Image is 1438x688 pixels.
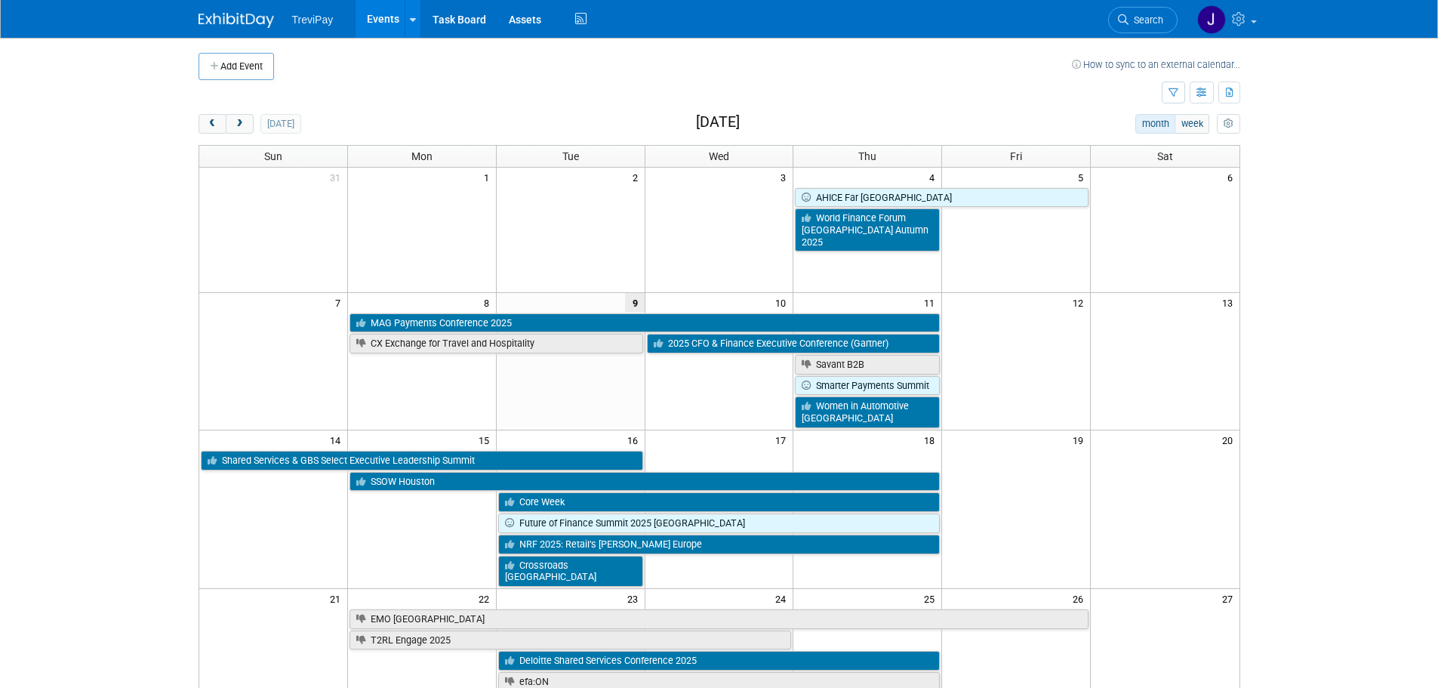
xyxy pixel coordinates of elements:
[1072,59,1240,70] a: How to sync to an external calendar...
[696,114,740,131] h2: [DATE]
[928,168,941,187] span: 4
[349,631,792,650] a: T2RL Engage 2025
[1221,589,1239,608] span: 27
[498,556,643,587] a: Crossroads [GEOGRAPHIC_DATA]
[779,168,793,187] span: 3
[626,589,645,608] span: 23
[1226,168,1239,187] span: 6
[477,589,496,608] span: 22
[411,150,433,162] span: Mon
[1217,114,1239,134] button: myCustomButton
[1010,150,1022,162] span: Fri
[349,472,940,492] a: SSOW Houston
[709,150,729,162] span: Wed
[1076,168,1090,187] span: 5
[1071,589,1090,608] span: 26
[774,589,793,608] span: 24
[328,589,347,608] span: 21
[199,13,274,28] img: ExhibitDay
[795,208,940,251] a: World Finance Forum [GEOGRAPHIC_DATA] Autumn 2025
[498,492,941,512] a: Core Week
[631,168,645,187] span: 2
[498,651,941,671] a: Deloitte Shared Services Conference 2025
[774,293,793,312] span: 10
[1221,293,1239,312] span: 13
[328,430,347,449] span: 14
[858,150,876,162] span: Thu
[1129,14,1163,26] span: Search
[647,334,941,353] a: 2025 CFO & Finance Executive Conference (Gartner)
[1157,150,1173,162] span: Sat
[477,430,496,449] span: 15
[922,293,941,312] span: 11
[498,535,941,554] a: NRF 2025: Retail’s [PERSON_NAME] Europe
[482,293,496,312] span: 8
[625,293,645,312] span: 9
[1224,119,1233,129] i: Personalize Calendar
[1135,114,1175,134] button: month
[922,430,941,449] span: 18
[1197,5,1226,34] img: John Jakboe
[922,589,941,608] span: 25
[260,114,300,134] button: [DATE]
[774,430,793,449] span: 17
[562,150,579,162] span: Tue
[795,355,940,375] a: Savant B2B
[1108,7,1178,33] a: Search
[349,334,643,353] a: CX Exchange for Travel and Hospitality
[795,376,940,396] a: Smarter Payments Summit
[226,114,254,134] button: next
[201,451,643,470] a: Shared Services & GBS Select Executive Leadership Summit
[349,313,940,333] a: MAG Payments Conference 2025
[334,293,347,312] span: 7
[482,168,496,187] span: 1
[795,396,940,427] a: Women in Automotive [GEOGRAPHIC_DATA]
[292,14,334,26] span: TreviPay
[795,188,1089,208] a: AHICE Far [GEOGRAPHIC_DATA]
[1071,293,1090,312] span: 12
[328,168,347,187] span: 31
[1071,430,1090,449] span: 19
[349,609,1089,629] a: EMO [GEOGRAPHIC_DATA]
[498,514,941,533] a: Future of Finance Summit 2025 [GEOGRAPHIC_DATA]
[199,53,274,80] button: Add Event
[1221,430,1239,449] span: 20
[1175,114,1209,134] button: week
[264,150,282,162] span: Sun
[626,430,645,449] span: 16
[199,114,226,134] button: prev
